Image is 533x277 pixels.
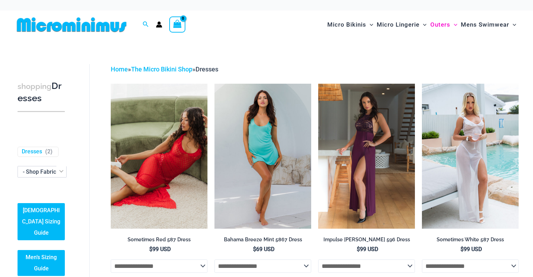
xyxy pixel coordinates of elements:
a: Impulse Berry 596 Dress 02Impulse Berry 596 Dress 03Impulse Berry 596 Dress 03 [318,84,415,229]
h2: Bahama Breeze Mint 5867 Dress [214,236,311,243]
a: Sometimes Red 587 Dress 10Sometimes Red 587 Dress 09Sometimes Red 587 Dress 09 [111,84,207,229]
span: - Shop Fabric Type [18,166,67,178]
a: Bahama Breeze Mint 5867 Dress [214,236,311,245]
img: Impulse Berry 596 Dress 02 [318,84,415,229]
span: Dresses [196,65,218,73]
span: Menu Toggle [509,16,516,34]
nav: Site Navigation [324,13,519,36]
a: Bahama Breeze Mint 5867 Dress 01Bahama Breeze Mint 5867 Dress 03Bahama Breeze Mint 5867 Dress 03 [214,84,311,229]
span: Menu Toggle [419,16,426,34]
span: Micro Bikinis [327,16,366,34]
a: View Shopping Cart, empty [169,16,185,33]
img: MM SHOP LOGO FLAT [14,17,129,33]
span: 2 [47,148,50,155]
span: Menu Toggle [450,16,457,34]
span: $ [460,246,464,252]
a: Sometimes White 587 Dress 08Sometimes White 587 Dress 09Sometimes White 587 Dress 09 [422,84,519,229]
a: Men’s Sizing Guide [18,250,65,276]
a: Micro LingerieMenu ToggleMenu Toggle [375,14,428,35]
span: - Shop Fabric Type [18,166,66,177]
a: Home [111,65,128,73]
a: Search icon link [143,20,149,29]
span: Mens Swimwear [461,16,509,34]
span: $ [357,246,360,252]
span: - Shop Fabric Type [23,168,70,175]
a: Sometimes Red 587 Dress [111,236,207,245]
img: Sometimes White 587 Dress 08 [422,84,519,229]
a: Account icon link [156,21,162,28]
a: Mens SwimwearMenu ToggleMenu Toggle [459,14,518,35]
span: Micro Lingerie [377,16,419,34]
h2: Sometimes Red 587 Dress [111,236,207,243]
bdi: 99 USD [149,246,171,252]
span: » » [111,65,218,73]
h2: Impulse [PERSON_NAME] 596 Dress [318,236,415,243]
span: $ [149,246,152,252]
h2: Sometimes White 587 Dress [422,236,519,243]
img: Bahama Breeze Mint 5867 Dress 01 [214,84,311,229]
a: Dresses [22,148,42,155]
h3: Dresses [18,80,65,104]
a: OutersMenu ToggleMenu Toggle [429,14,459,35]
a: [DEMOGRAPHIC_DATA] Sizing Guide [18,203,65,240]
bdi: 69 USD [253,246,274,252]
a: The Micro Bikini Shop [131,65,192,73]
span: Menu Toggle [366,16,373,34]
span: Outers [430,16,450,34]
a: Sometimes White 587 Dress [422,236,519,245]
span: shopping [18,82,52,91]
bdi: 99 USD [460,246,482,252]
a: Micro BikinisMenu ToggleMenu Toggle [326,14,375,35]
a: Impulse [PERSON_NAME] 596 Dress [318,236,415,245]
bdi: 99 USD [357,246,378,252]
img: Sometimes Red 587 Dress 10 [111,84,207,229]
span: ( ) [45,148,53,155]
span: $ [253,246,256,252]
